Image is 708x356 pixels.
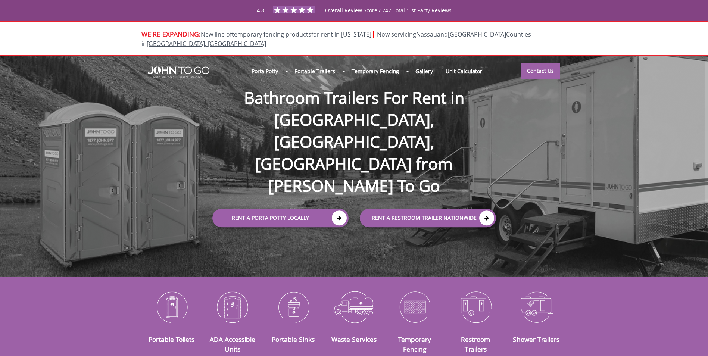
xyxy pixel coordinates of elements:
[451,287,500,326] img: Restroom-Trailers-icon_N.png
[141,30,531,48] span: Now servicing and Counties in
[461,335,490,353] a: Restroom Trailers
[360,209,496,228] a: rent a RESTROOM TRAILER Nationwide
[439,63,489,79] a: Unit Calculator
[149,335,194,344] a: Portable Toilets
[288,63,341,79] a: Portable Trailers
[513,335,559,344] a: Shower Trailers
[329,287,379,326] img: Waste-Services-icon_N.png
[141,29,201,38] span: WE'RE EXPANDING:
[325,7,452,29] span: Overall Review Score / 242 Total 1-st Party Reviews
[390,287,440,326] img: Temporary-Fencing-cion_N.png
[208,287,257,326] img: ADA-Accessible-Units-icon_N.png
[148,66,209,78] img: JOHN to go
[147,40,266,48] a: [GEOGRAPHIC_DATA], [GEOGRAPHIC_DATA]
[205,63,503,197] h1: Bathroom Trailers For Rent in [GEOGRAPHIC_DATA], [GEOGRAPHIC_DATA], [GEOGRAPHIC_DATA] from [PERSO...
[331,335,377,344] a: Waste Services
[245,63,284,79] a: Porta Potty
[512,287,561,326] img: Shower-Trailers-icon_N.png
[147,287,197,326] img: Portable-Toilets-icon_N.png
[521,63,560,79] a: Contact Us
[212,209,349,228] a: Rent a Porta Potty Locally
[268,287,318,326] img: Portable-Sinks-icon_N.png
[345,63,405,79] a: Temporary Fencing
[398,335,431,353] a: Temporary Fencing
[257,7,264,14] span: 4.8
[448,30,506,38] a: [GEOGRAPHIC_DATA]
[416,30,437,38] a: Nassau
[141,30,531,48] span: New line of for rent in [US_STATE]
[210,335,255,353] a: ADA Accessible Units
[272,335,315,344] a: Portable Sinks
[371,29,375,39] span: |
[232,30,311,38] a: temporary fencing products
[409,63,439,79] a: Gallery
